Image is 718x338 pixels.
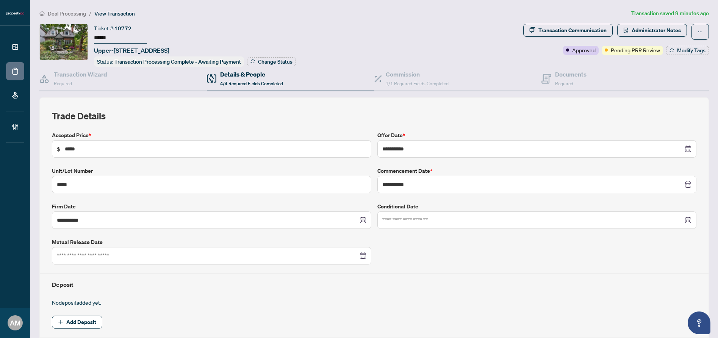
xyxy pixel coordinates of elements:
[54,81,72,86] span: Required
[677,48,705,53] span: Modify Tags
[523,24,613,37] button: Transaction Communication
[52,167,371,175] label: Unit/Lot Number
[94,56,244,67] div: Status:
[58,319,63,325] span: plus
[10,318,20,328] span: AM
[52,316,102,329] button: Add Deposit
[258,59,293,64] span: Change Status
[688,311,710,334] button: Open asap
[52,131,371,139] label: Accepted Price
[114,58,241,65] span: Transaction Processing Complete - Awaiting Payment
[247,57,296,66] button: Change Status
[386,70,449,79] h4: Commission
[666,46,709,55] button: Modify Tags
[555,81,573,86] span: Required
[631,9,709,18] article: Transaction saved 9 minutes ago
[114,25,131,32] span: 10772
[94,24,131,33] div: Ticket #:
[538,24,607,36] div: Transaction Communication
[220,81,283,86] span: 4/4 Required Fields Completed
[52,280,696,289] h4: Deposit
[386,81,449,86] span: 1/1 Required Fields Completed
[611,46,660,54] span: Pending PRR Review
[52,110,696,122] h2: Trade Details
[623,28,629,33] span: solution
[48,10,86,17] span: Deal Processing
[54,70,107,79] h4: Transaction Wizard
[52,238,371,246] label: Mutual Release Date
[52,202,371,211] label: Firm Date
[40,24,88,60] img: IMG-C12376083_1.jpg
[572,46,596,54] span: Approved
[632,24,681,36] span: Administrator Notes
[66,316,96,328] span: Add Deposit
[377,202,697,211] label: Conditional Date
[617,24,687,37] button: Administrator Notes
[377,167,697,175] label: Commencement Date
[377,131,697,139] label: Offer Date
[6,11,24,16] img: logo
[94,10,135,17] span: View Transaction
[89,9,91,18] li: /
[39,11,45,16] span: home
[220,70,283,79] h4: Details & People
[555,70,587,79] h4: Documents
[57,145,60,153] span: $
[94,46,169,55] span: Upper-[STREET_ADDRESS]
[52,299,101,306] span: No deposit added yet.
[698,29,703,34] span: ellipsis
